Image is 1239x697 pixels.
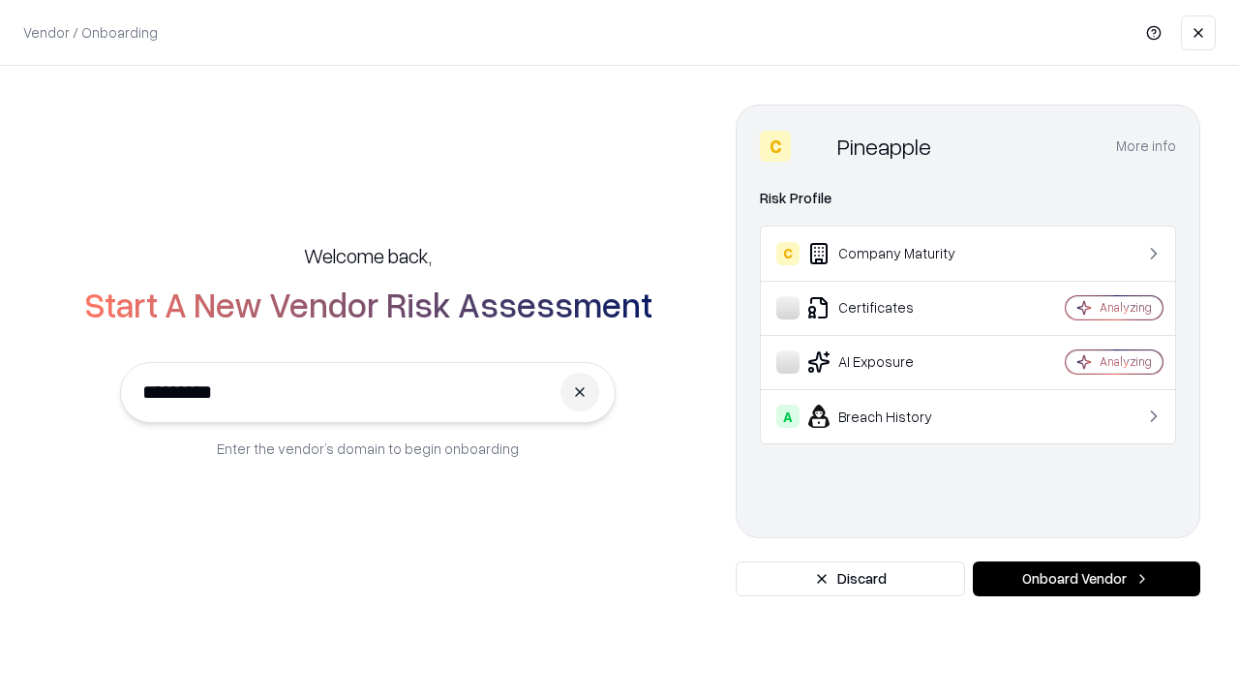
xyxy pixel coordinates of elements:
div: Analyzing [1100,299,1152,316]
button: Onboard Vendor [973,561,1200,596]
button: Discard [736,561,965,596]
p: Enter the vendor’s domain to begin onboarding [217,439,519,459]
div: AI Exposure [776,350,1008,374]
div: Analyzing [1100,353,1152,370]
div: Certificates [776,296,1008,319]
div: Breach History [776,405,1008,428]
button: More info [1116,129,1176,164]
h5: Welcome back, [304,242,432,269]
img: Pineapple [799,131,830,162]
p: Vendor / Onboarding [23,22,158,43]
div: Risk Profile [760,187,1176,210]
div: A [776,405,800,428]
div: Pineapple [837,131,931,162]
div: C [776,242,800,265]
div: C [760,131,791,162]
div: Company Maturity [776,242,1008,265]
h2: Start A New Vendor Risk Assessment [84,285,652,323]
